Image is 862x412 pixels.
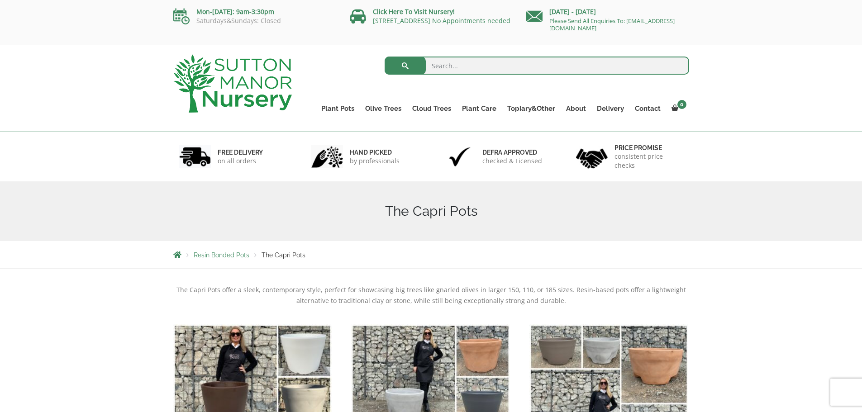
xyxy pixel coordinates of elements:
[591,102,629,115] a: Delivery
[526,6,689,17] p: [DATE] - [DATE]
[385,57,689,75] input: Search...
[677,100,686,109] span: 0
[173,6,336,17] p: Mon-[DATE]: 9am-3:30pm
[482,156,542,166] p: checked & Licensed
[350,148,400,156] h6: hand picked
[614,152,683,170] p: consistent price checks
[173,284,689,306] p: The Capri Pots offer a sleek, contemporary style, perfect for showcasing big trees like gnarled o...
[502,102,561,115] a: Topiary&Other
[360,102,407,115] a: Olive Trees
[561,102,591,115] a: About
[614,144,683,152] h6: Price promise
[316,102,360,115] a: Plant Pots
[262,251,305,259] span: The Capri Pots
[350,156,400,166] p: by professionals
[173,251,689,258] nav: Breadcrumbs
[629,102,666,115] a: Contact
[576,143,608,170] img: 4.jpg
[173,203,689,219] h1: The Capri Pots
[666,102,689,115] a: 0
[407,102,457,115] a: Cloud Trees
[173,17,336,24] p: Saturdays&Sundays: Closed
[218,156,263,166] p: on all orders
[194,251,249,259] a: Resin Bonded Pots
[311,145,343,168] img: 2.jpg
[373,16,510,25] a: [STREET_ADDRESS] No Appointments needed
[457,102,502,115] a: Plant Care
[444,145,476,168] img: 3.jpg
[549,17,675,32] a: Please Send All Enquiries To: [EMAIL_ADDRESS][DOMAIN_NAME]
[218,148,263,156] h6: FREE DELIVERY
[373,7,455,16] a: Click Here To Visit Nursery!
[179,145,211,168] img: 1.jpg
[482,148,542,156] h6: Defra approved
[173,54,292,113] img: logo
